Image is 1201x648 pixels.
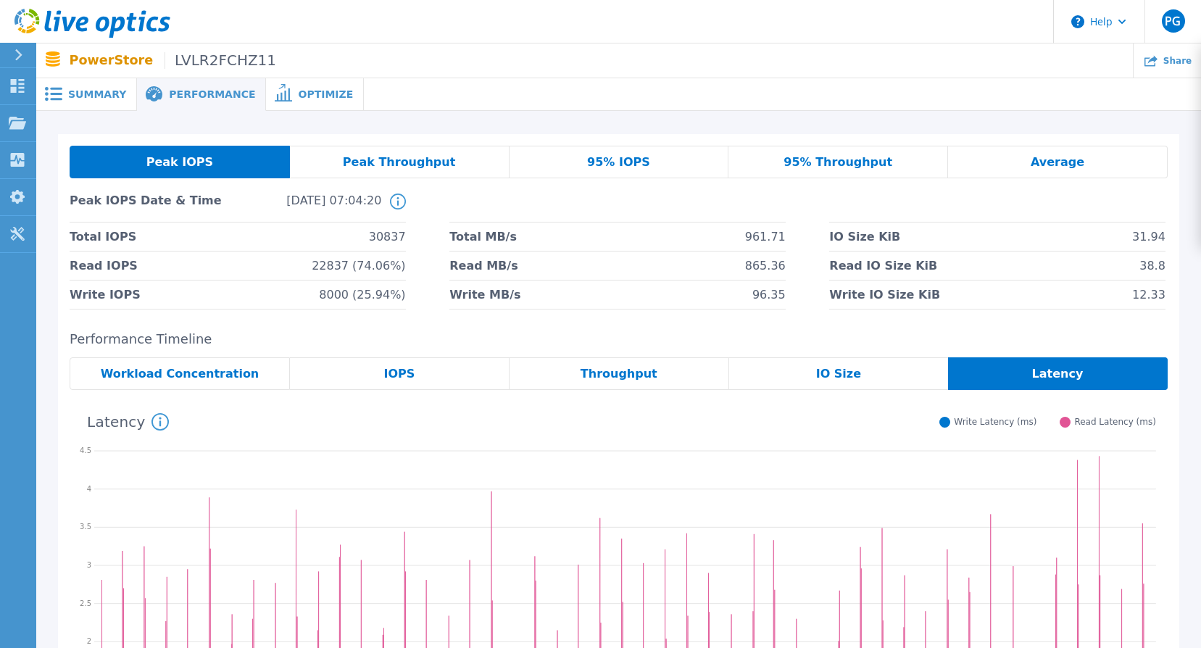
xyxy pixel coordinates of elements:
span: 961.71 [745,223,786,251]
span: Read Latency (ms) [1074,417,1156,428]
text: 4 [87,485,91,493]
span: IO Size KiB [829,223,900,251]
p: PowerStore [70,52,276,69]
span: Read IO Size KiB [829,252,937,280]
span: 22837 (74.06%) [312,252,405,280]
text: 3.5 [80,523,91,531]
span: 8000 (25.94%) [319,281,405,309]
span: Write IO Size KiB [829,281,940,309]
span: Summary [68,89,126,99]
span: 96.35 [752,281,786,309]
span: PG [1165,15,1181,27]
span: Write Latency (ms) [954,417,1036,428]
span: Optimize [298,89,353,99]
span: Peak IOPS Date & Time [70,194,225,222]
span: 95% IOPS [587,157,650,168]
span: Performance [169,89,255,99]
span: Total IOPS [70,223,136,251]
span: Average [1031,157,1084,168]
span: Peak IOPS [146,157,213,168]
span: 31.94 [1132,223,1165,251]
span: Total MB/s [449,223,517,251]
span: IOPS [383,368,415,380]
span: IO Size [816,368,861,380]
span: 12.33 [1132,281,1165,309]
span: Workload Concentration [101,368,259,380]
text: 2.5 [80,599,91,607]
span: Read IOPS [70,252,138,280]
span: 95% Throughput [784,157,892,168]
span: Read MB/s [449,252,518,280]
span: LVLR2FCHZ11 [165,52,276,69]
span: Peak Throughput [343,157,456,168]
span: Write MB/s [449,281,520,309]
span: [DATE] 07:04:20 [225,194,381,222]
text: 4.5 [80,446,91,454]
text: 3 [87,561,91,569]
span: Latency [1032,368,1084,380]
text: 2 [87,638,91,646]
span: 30837 [369,223,406,251]
span: Throughput [581,368,657,380]
h2: Performance Timeline [70,332,1168,347]
span: 38.8 [1139,252,1165,280]
span: Share [1163,57,1192,65]
h4: Latency [87,413,168,431]
span: 865.36 [745,252,786,280]
span: Write IOPS [70,281,141,309]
